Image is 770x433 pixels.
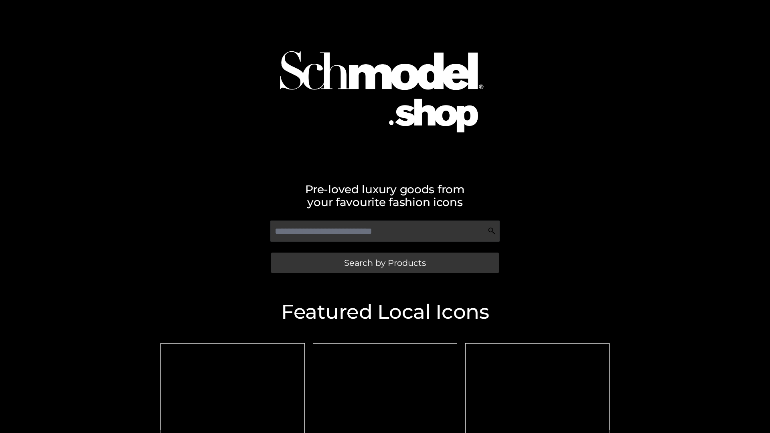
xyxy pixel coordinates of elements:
h2: Pre-loved luxury goods from your favourite fashion icons [156,183,614,208]
a: Search by Products [271,253,499,273]
img: Search Icon [488,227,496,235]
span: Search by Products [344,259,426,267]
h2: Featured Local Icons​ [156,302,614,322]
